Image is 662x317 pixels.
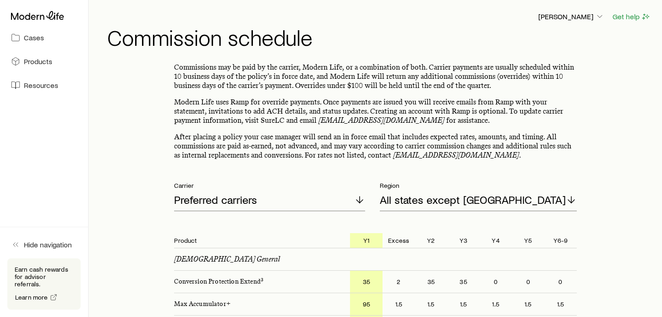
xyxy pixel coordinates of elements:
p: Modern Life uses Ramp for override payments. Once payments are issued you will receive emails fro... [174,98,576,125]
p: 35 [415,271,448,293]
a: 3 [261,278,263,285]
p: [PERSON_NAME] [538,12,604,21]
sup: 3 [261,277,263,283]
p: Product [167,233,350,248]
p: Y6-9 [544,233,577,248]
a: Products [7,51,81,71]
p: 1.5 [480,293,512,315]
button: [PERSON_NAME] [538,11,605,22]
div: Earn cash rewards for advisor referrals.Learn more [7,258,81,310]
p: 1.5 [512,293,544,315]
p: Conversion Protection Extend [167,271,350,293]
p: Commissions may be paid by the carrier, Modern Life, or a combination of both. Carrier payments a... [174,63,576,90]
a: [EMAIL_ADDRESS][DOMAIN_NAME] [393,151,519,159]
p: Excess [383,233,415,248]
span: Products [24,57,52,66]
p: 0 [480,271,512,293]
p: 0 [512,271,544,293]
p: Preferred carriers [174,193,257,206]
a: Resources [7,75,81,95]
p: 2 [383,271,415,293]
a: [EMAIL_ADDRESS][DOMAIN_NAME] [318,116,444,125]
p: 1.5 [415,293,448,315]
p: Y2 [415,233,448,248]
p: Y4 [480,233,512,248]
span: Learn more [15,294,48,301]
p: 35 [350,271,383,293]
p: 1.5 [383,293,415,315]
p: All states except [GEOGRAPHIC_DATA] [380,193,566,206]
p: 35 [447,271,480,293]
p: Y3 [447,233,480,248]
p: Y1 [350,233,383,248]
span: Hide navigation [24,240,72,249]
button: Hide navigation [7,235,81,255]
p: After placing a policy your case manager will send an in force email that includes expected rates... [174,132,576,160]
span: Resources [24,81,58,90]
span: Cases [24,33,44,42]
p: Carrier [174,182,365,189]
p: Y5 [512,233,544,248]
p: [DEMOGRAPHIC_DATA] General [174,255,280,264]
p: Region [380,182,577,189]
a: Cases [7,27,81,48]
p: Earn cash rewards for advisor referrals. [15,266,73,288]
p: 1.5 [447,293,480,315]
p: Max Accumulator+ [167,293,350,315]
p: 1.5 [544,293,577,315]
p: 0 [544,271,577,293]
h1: Commission schedule [107,26,651,48]
p: 95 [350,293,383,315]
button: Get help [612,11,651,22]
